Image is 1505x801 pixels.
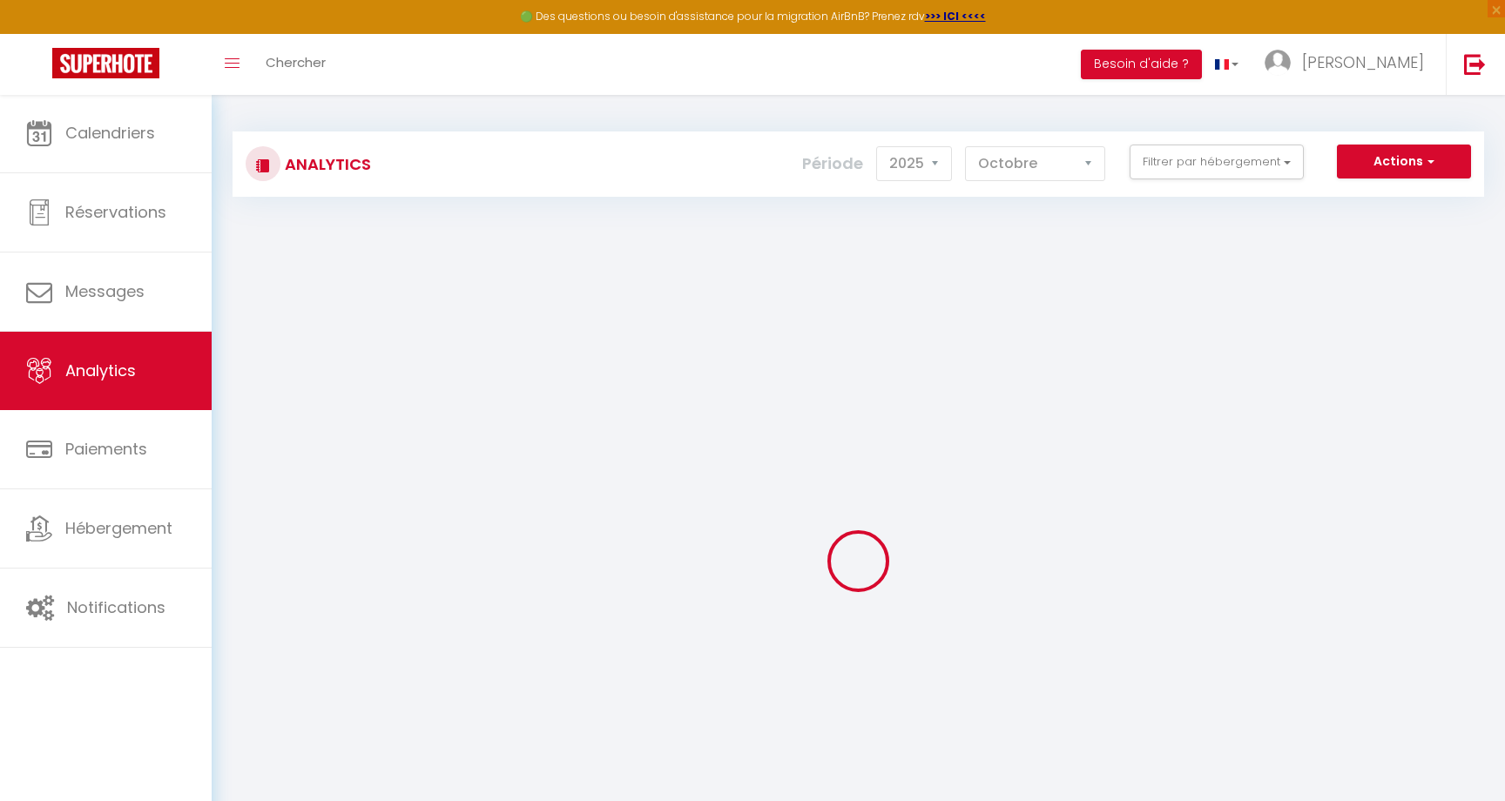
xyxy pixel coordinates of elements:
[65,280,145,302] span: Messages
[1130,145,1304,179] button: Filtrer par hébergement
[65,360,136,381] span: Analytics
[1464,53,1486,75] img: logout
[65,122,155,144] span: Calendriers
[65,438,147,460] span: Paiements
[65,201,166,223] span: Réservations
[280,145,371,184] h3: Analytics
[253,34,339,95] a: Chercher
[266,53,326,71] span: Chercher
[1081,50,1202,79] button: Besoin d'aide ?
[1265,50,1291,76] img: ...
[52,48,159,78] img: Super Booking
[925,9,986,24] a: >>> ICI <<<<
[65,517,172,539] span: Hébergement
[1252,34,1446,95] a: ... [PERSON_NAME]
[1337,145,1471,179] button: Actions
[802,145,863,183] label: Période
[1302,51,1424,73] span: [PERSON_NAME]
[67,596,165,618] span: Notifications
